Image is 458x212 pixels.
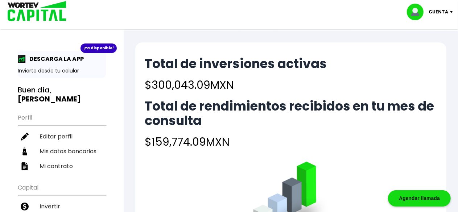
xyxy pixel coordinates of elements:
img: editar-icon.952d3147.svg [21,133,29,141]
b: [PERSON_NAME] [18,94,81,104]
a: Mi contrato [18,159,106,174]
h3: Buen día, [18,86,106,104]
ul: Perfil [18,109,106,174]
img: profile-image [407,4,429,20]
img: app-icon [18,55,26,63]
h2: Total de rendimientos recibidos en tu mes de consulta [145,99,437,128]
p: Cuenta [429,7,448,17]
h4: $159,774.09 MXN [145,134,437,150]
p: Invierte desde tu celular [18,67,106,75]
a: Mis datos bancarios [18,144,106,159]
h4: $300,043.09 MXN [145,77,327,93]
div: ¡Ya disponible! [81,43,117,53]
h2: Total de inversiones activas [145,57,327,71]
img: icon-down [448,11,458,13]
p: DESCARGA LA APP [26,54,84,63]
a: Editar perfil [18,129,106,144]
img: invertir-icon.b3b967d7.svg [21,203,29,211]
img: datos-icon.10cf9172.svg [21,147,29,155]
img: contrato-icon.f2db500c.svg [21,162,29,170]
div: Agendar llamada [388,190,451,207]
